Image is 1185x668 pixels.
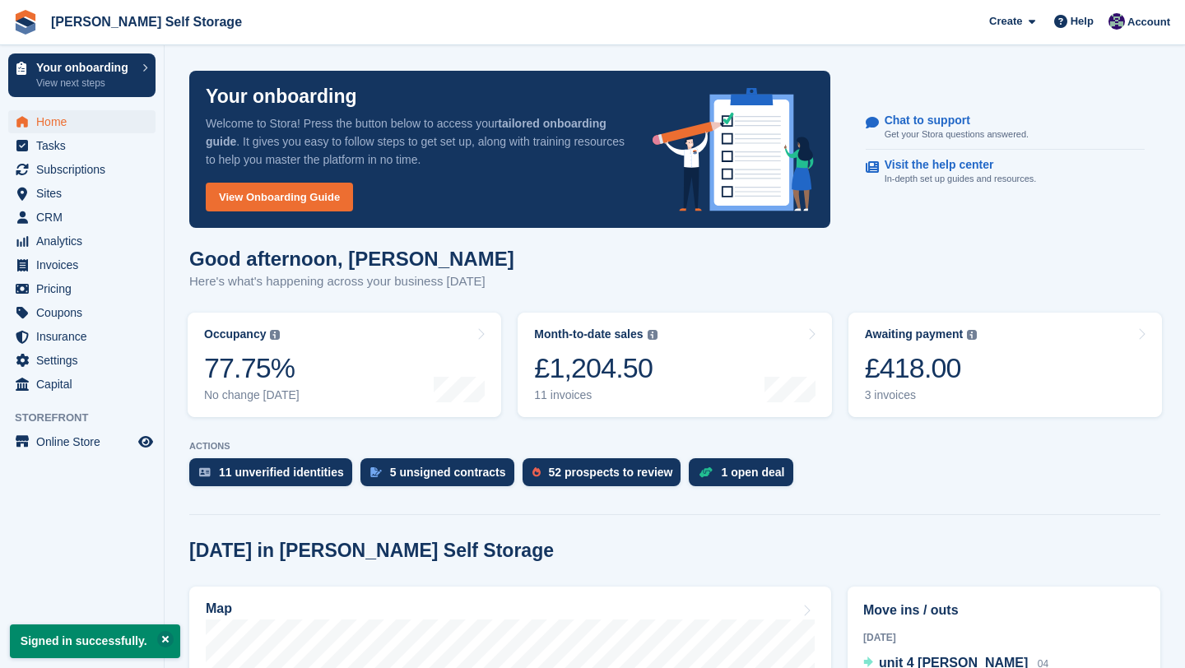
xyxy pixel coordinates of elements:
a: 5 unsigned contracts [360,458,523,494]
a: Occupancy 77.75% No change [DATE] [188,313,501,417]
div: Awaiting payment [865,327,964,341]
span: Coupons [36,301,135,324]
p: In-depth set up guides and resources. [885,172,1037,186]
a: menu [8,301,156,324]
p: Your onboarding [206,87,357,106]
img: prospect-51fa495bee0391a8d652442698ab0144808aea92771e9ea1ae160a38d050c398.svg [532,467,541,477]
span: Online Store [36,430,135,453]
p: Signed in successfully. [10,624,180,658]
img: deal-1b604bf984904fb50ccaf53a9ad4b4a5d6e5aea283cecdc64d6e3604feb123c2.svg [699,466,713,478]
img: icon-info-grey-7440780725fd019a000dd9b08b2336e03edf1995a4989e88bcd33f0948082b44.svg [967,330,977,340]
div: 77.75% [204,351,300,385]
span: Storefront [15,410,164,426]
div: 11 unverified identities [219,466,344,479]
span: Account [1127,14,1170,30]
img: contract_signature_icon-13c848040528278c33f63329250d36e43548de30e8caae1d1a13099fd9432cc5.svg [370,467,382,477]
p: Get your Stora questions answered. [885,128,1029,141]
div: 1 open deal [721,466,784,479]
span: Analytics [36,230,135,253]
a: menu [8,373,156,396]
a: [PERSON_NAME] Self Storage [44,8,249,35]
div: £418.00 [865,351,978,385]
a: menu [8,158,156,181]
img: stora-icon-8386f47178a22dfd0bd8f6a31ec36ba5ce8667c1dd55bd0f319d3a0aa187defe.svg [13,10,38,35]
p: Visit the help center [885,158,1024,172]
span: Sites [36,182,135,205]
img: Matthew Jones [1108,13,1125,30]
p: View next steps [36,76,134,90]
a: menu [8,325,156,348]
h2: [DATE] in [PERSON_NAME] Self Storage [189,540,554,562]
div: [DATE] [863,630,1145,645]
div: 52 prospects to review [549,466,673,479]
a: menu [8,134,156,157]
span: Pricing [36,277,135,300]
div: 5 unsigned contracts [390,466,506,479]
a: Awaiting payment £418.00 3 invoices [848,313,1162,417]
p: Chat to support [885,114,1015,128]
a: Preview store [136,432,156,452]
span: Invoices [36,253,135,276]
a: Visit the help center In-depth set up guides and resources. [866,150,1145,194]
div: No change [DATE] [204,388,300,402]
span: Tasks [36,134,135,157]
span: Settings [36,349,135,372]
p: Here's what's happening across your business [DATE] [189,272,514,291]
a: menu [8,349,156,372]
img: icon-info-grey-7440780725fd019a000dd9b08b2336e03edf1995a4989e88bcd33f0948082b44.svg [648,330,658,340]
a: 52 prospects to review [523,458,690,494]
a: menu [8,230,156,253]
a: Chat to support Get your Stora questions answered. [866,105,1145,151]
a: 11 unverified identities [189,458,360,494]
img: onboarding-info-6c161a55d2c0e0a8cae90662b2fe09162a5109e8cc188191df67fb4f79e88e88.svg [653,88,814,211]
h2: Move ins / outs [863,601,1145,620]
span: Home [36,110,135,133]
a: Month-to-date sales £1,204.50 11 invoices [518,313,831,417]
a: Your onboarding View next steps [8,53,156,97]
p: ACTIONS [189,441,1160,452]
span: Capital [36,373,135,396]
div: Occupancy [204,327,266,341]
a: menu [8,110,156,133]
a: 1 open deal [689,458,801,494]
div: 3 invoices [865,388,978,402]
a: menu [8,206,156,229]
a: menu [8,277,156,300]
h2: Map [206,601,232,616]
h1: Good afternoon, [PERSON_NAME] [189,248,514,270]
div: Month-to-date sales [534,327,643,341]
img: icon-info-grey-7440780725fd019a000dd9b08b2336e03edf1995a4989e88bcd33f0948082b44.svg [270,330,280,340]
a: menu [8,182,156,205]
a: menu [8,253,156,276]
img: verify_identity-adf6edd0f0f0b5bbfe63781bf79b02c33cf7c696d77639b501bdc392416b5a36.svg [199,467,211,477]
span: Create [989,13,1022,30]
p: Welcome to Stora! Press the button below to access your . It gives you easy to follow steps to ge... [206,114,626,169]
span: Help [1071,13,1094,30]
div: 11 invoices [534,388,657,402]
div: £1,204.50 [534,351,657,385]
p: Your onboarding [36,62,134,73]
a: menu [8,430,156,453]
span: Insurance [36,325,135,348]
a: View Onboarding Guide [206,183,353,211]
span: CRM [36,206,135,229]
span: Subscriptions [36,158,135,181]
